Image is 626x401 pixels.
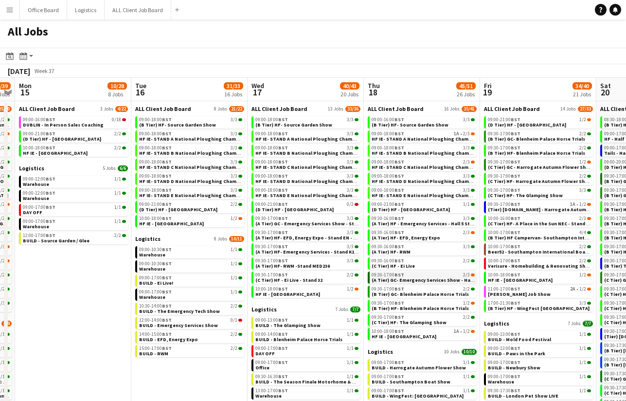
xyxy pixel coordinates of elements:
span: HF IE- STAND C National Ploughing Championships [139,164,259,170]
span: 10:00-16:00 [488,216,520,221]
span: (D Tier) HF - Metrocentre Shopping Centre [139,206,217,213]
span: 2/2 [579,131,586,136]
span: BST [46,130,55,137]
a: 12:00-17:00BST2/2BUILD - Source Garden / Glee [23,232,126,243]
span: (A Tier) HF- EFD, Energy Expo - Stand EN - E20 [255,235,361,241]
div: ALL Client Job Board16 Jobs35/4109:00-16:00BST3/3(B Tier) HF- Source Garden Show09:00-18:00BST1A•... [368,105,477,348]
a: 09:30-17:00BST2/2(B Tier) GC- Blenheim Palace Horse Trials [488,130,591,142]
button: Logistics [67,0,105,19]
div: ALL Client Job Board14 Jobs27/3309:00-21:00BST1/2(D Tier) HF - [GEOGRAPHIC_DATA]09:30-17:00BST2/2... [484,105,593,320]
span: BST [278,116,288,123]
a: 09:30-16:00BST2/3(A Tier) HF- EFD, Energy Expo [372,229,475,240]
span: 1/2 [579,202,586,207]
span: BST [511,116,520,123]
span: HF IE- STAND E National Ploughing Championships [255,192,375,199]
span: BST [394,215,404,221]
span: 09:00-16:00 [23,117,55,122]
span: 09:00-16:00 [372,117,404,122]
a: 09:00-18:00BST3/3HF IE- STAND D National Ploughing Championships [139,173,242,184]
a: 09:00-18:00BST3/3HF IE- STAND A National Ploughing Championships [139,130,242,142]
span: Logistics [19,164,44,172]
a: ALL Client Job Board16 Jobs35/41 [368,105,477,112]
a: 10:00-18:00BST1/2HF IE - [GEOGRAPHIC_DATA] [139,215,242,226]
span: 09:30-16:00 [372,216,404,221]
span: 09:30-17:00 [488,146,520,150]
a: 09:00-10:30BST1/1Warehouse [139,246,242,257]
span: 09:30-17:00 [488,188,520,193]
span: ALL Client Job Board [484,105,540,112]
a: 09:00-12:00BST1/1Warehouse [23,190,126,201]
span: BST [511,243,520,250]
span: ALL Client Job Board [19,105,75,112]
span: ALL Client Job Board [251,105,307,112]
span: 09:30-17:00 [255,216,288,221]
a: 09:00-16:00BST0/18DUBLIN - In Person Sales Coaching [23,116,126,128]
span: 09:00-18:00 [139,146,172,150]
span: 09:30-17:00 [488,174,520,179]
span: 09:00-18:00 [255,117,288,122]
a: 09:00-18:00BST3/3HF IE- STAND E National Ploughing Championships [139,187,242,198]
span: 8 Jobs [214,236,227,242]
span: 3/3 [347,117,354,122]
a: Logistics5 Jobs6/6 [19,164,128,172]
span: BST [511,215,520,221]
span: 09:00-18:00 [139,117,172,122]
span: (A Tier) HF- Emergency Services - Stand K174 Hall 5 Show [255,249,387,255]
span: HF IE- STAND C National Ploughing Championships [255,164,375,170]
span: BST [511,173,520,179]
span: BST [278,187,288,193]
span: 16 Jobs [444,106,460,112]
div: Logistics8 Jobs10/1109:00-10:30BST1/1Warehouse09:00-10:30BST1/1Warehouse09:00-17:00BST1/1BUILD - ... [135,235,244,359]
span: 09:30-17:00 [488,160,520,164]
span: 2/3 [463,160,470,164]
span: HF IE- STAND E National Ploughing Championships [372,192,491,199]
button: Office Board [20,0,67,19]
span: Logistics [135,235,161,242]
span: BST [278,243,288,250]
span: 09:30-17:00 [255,230,288,235]
span: 3/3 [347,131,354,136]
span: 3/3 [579,188,586,193]
span: DAY OFF [23,209,42,216]
span: 10:00-18:00 [23,146,55,150]
span: 09:30-16:00 [372,230,404,235]
span: 10:00-18:00 [139,216,172,221]
span: HF IE- STAND A National Ploughing Championships [255,136,375,142]
span: BST [162,187,172,193]
span: 09:30-16:00 [372,244,404,249]
span: 2/3 [463,131,470,136]
span: (D Tier) HF - Metrocentre Shopping Centre [255,206,334,213]
a: 09:00-18:00BST3/3(B Tier) HF- Source Garden Show [139,116,242,128]
span: HF IE- STAND D National Ploughing Championships [372,178,492,184]
a: 09:00-18:00BST3/3HF IE- STAND A National Ploughing Championships [255,130,358,142]
span: (B Tier) HF- Source Garden Show [255,122,332,128]
span: HF IE - Nutgrove Shopping Centre [139,220,204,227]
span: BST [46,116,55,123]
span: 3/3 [231,146,237,150]
span: BST [278,145,288,151]
a: 09:00-18:00BST1A•2/3HF IE- STAND A National Ploughing Championships [372,130,475,142]
span: 2/2 [579,244,586,249]
span: (D Tier) HF - Metrocentre Shopping Centre [372,206,450,213]
span: 09:00-18:00 [372,188,404,193]
span: 3/3 [463,244,470,249]
span: 09:00-18:00 [255,188,288,193]
div: ALL Client Job Board8 Jobs21/2209:00-18:00BST3/3(B Tier) HF- Source Garden Show09:00-18:00BST3/3H... [135,105,244,235]
span: HF IE- STAND D National Ploughing Championships [139,178,259,184]
a: 09:30-17:00BST3/3(A Tier) HF- Emergency Services - Stand K174 Hall 5 Show [255,243,358,255]
span: 09:00-21:00 [372,202,404,207]
span: 14 Jobs [560,106,576,112]
a: 09:00-18:00BST2/3HF IE- STAND C National Ploughing Championships [372,159,475,170]
a: 10:00-18:00BST2/2HF IE - [GEOGRAPHIC_DATA] [23,145,126,156]
span: BST [511,130,520,137]
a: ALL Client Job Board8 Jobs21/22 [135,105,244,112]
span: BST [278,201,288,207]
span: Warehouse [23,223,49,230]
span: BST [46,204,55,210]
span: 09:00-18:00 [255,146,288,150]
span: 2/2 [579,174,586,179]
div: ALL Client Job Board3 Jobs4/2209:00-16:00BST0/18DUBLIN - In Person Sales Coaching09:00-21:00BST2/... [19,105,128,164]
span: BST [394,116,404,123]
a: ALL Client Job Board13 Jobs33/36 [251,105,360,112]
span: 1/2 [579,117,586,122]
